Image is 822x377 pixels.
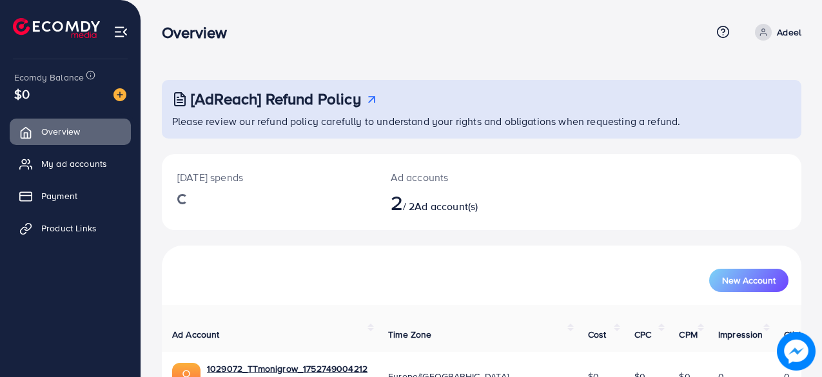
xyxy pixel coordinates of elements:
[14,84,30,103] span: $0
[391,188,403,217] span: 2
[177,169,360,185] p: [DATE] spends
[10,183,131,209] a: Payment
[709,269,788,292] button: New Account
[777,332,816,371] img: image
[172,328,220,341] span: Ad Account
[10,151,131,177] a: My ad accounts
[191,90,361,108] h3: [AdReach] Refund Policy
[679,328,697,341] span: CPM
[634,328,651,341] span: CPC
[777,24,801,40] p: Adeel
[718,328,763,341] span: Impression
[750,24,801,41] a: Adeel
[41,125,80,138] span: Overview
[10,119,131,144] a: Overview
[13,18,100,38] img: logo
[113,88,126,101] img: image
[415,199,478,213] span: Ad account(s)
[784,328,808,341] span: Clicks
[10,215,131,241] a: Product Links
[162,23,237,42] h3: Overview
[388,328,431,341] span: Time Zone
[588,328,607,341] span: Cost
[172,113,794,129] p: Please review our refund policy carefully to understand your rights and obligations when requesti...
[391,190,520,215] h2: / 2
[391,169,520,185] p: Ad accounts
[722,276,776,285] span: New Account
[207,362,367,375] a: 1029072_TTmonigrow_1752749004212
[113,24,128,39] img: menu
[14,71,84,84] span: Ecomdy Balance
[41,157,107,170] span: My ad accounts
[41,222,97,235] span: Product Links
[41,189,77,202] span: Payment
